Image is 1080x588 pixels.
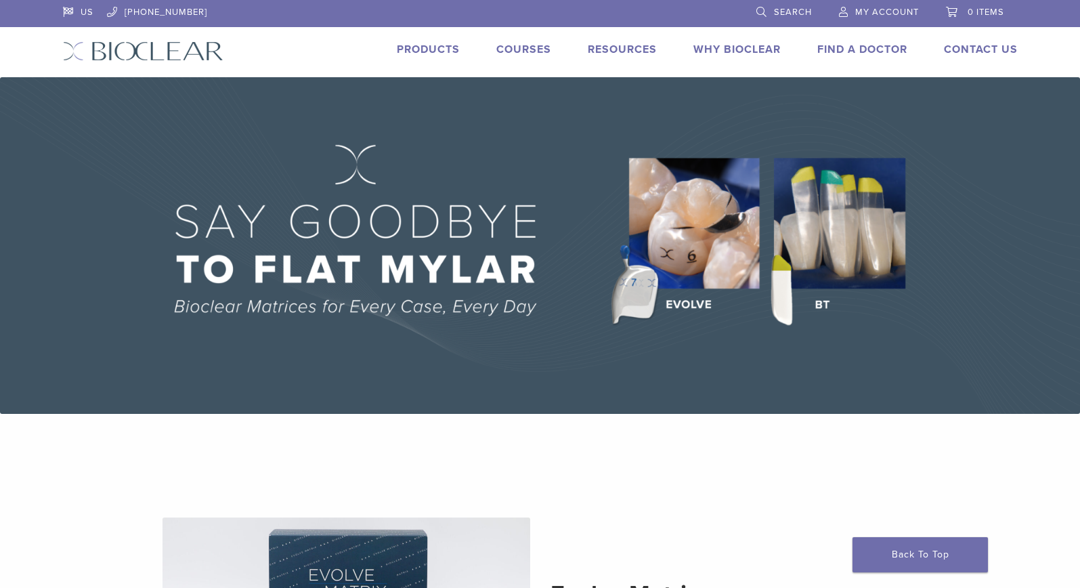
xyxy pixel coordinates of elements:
span: 0 items [968,7,1004,18]
a: Back To Top [852,537,988,572]
a: Find A Doctor [817,43,907,56]
span: Search [774,7,812,18]
span: My Account [855,7,919,18]
a: Courses [496,43,551,56]
a: Contact Us [944,43,1018,56]
a: Resources [588,43,657,56]
a: Products [397,43,460,56]
a: Why Bioclear [693,43,781,56]
img: Bioclear [63,41,223,61]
